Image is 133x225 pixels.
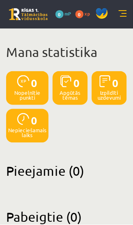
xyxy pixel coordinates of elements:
span: 0 [31,75,38,90]
span: 0 [31,113,38,128]
img: icon-completed-tasks-ad58ae20a441b2904462921112bc710f1caf180af7a3daa7317a5a94f2d26646.svg [100,75,111,87]
h2: Pieejamie (0) [6,163,127,179]
p: Nepieciešamais laiks [8,128,47,138]
span: mP [65,10,71,17]
p: Apgūtās tēmas [55,90,86,100]
span: 0 [113,75,119,90]
img: icon-learned-topics-4a711ccc23c960034f471b6e78daf4a3bad4a20eaf4de84257b87e66633f6470.svg [60,75,71,87]
p: Izpildīti uzdevumi [94,90,125,100]
h1: Mana statistika [6,44,127,60]
img: icon-xp-0682a9bc20223a9ccc6f5883a126b849a74cddfe5390d2b41b4391c66f2066e7.svg [17,75,29,87]
span: 0 [73,75,80,90]
p: Nopelnītie punkti [8,90,47,100]
img: icon-clock-7be60019b62300814b6bd22b8e044499b485619524d84068768e800edab66f18.svg [17,113,29,125]
span: 0 [75,10,84,18]
h2: Pabeigtie (0) [6,209,127,225]
span: xp [85,10,90,17]
a: 0 xp [75,10,94,17]
a: Rīgas 1. Tālmācības vidusskola [9,8,48,20]
span: 0 [55,10,64,18]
